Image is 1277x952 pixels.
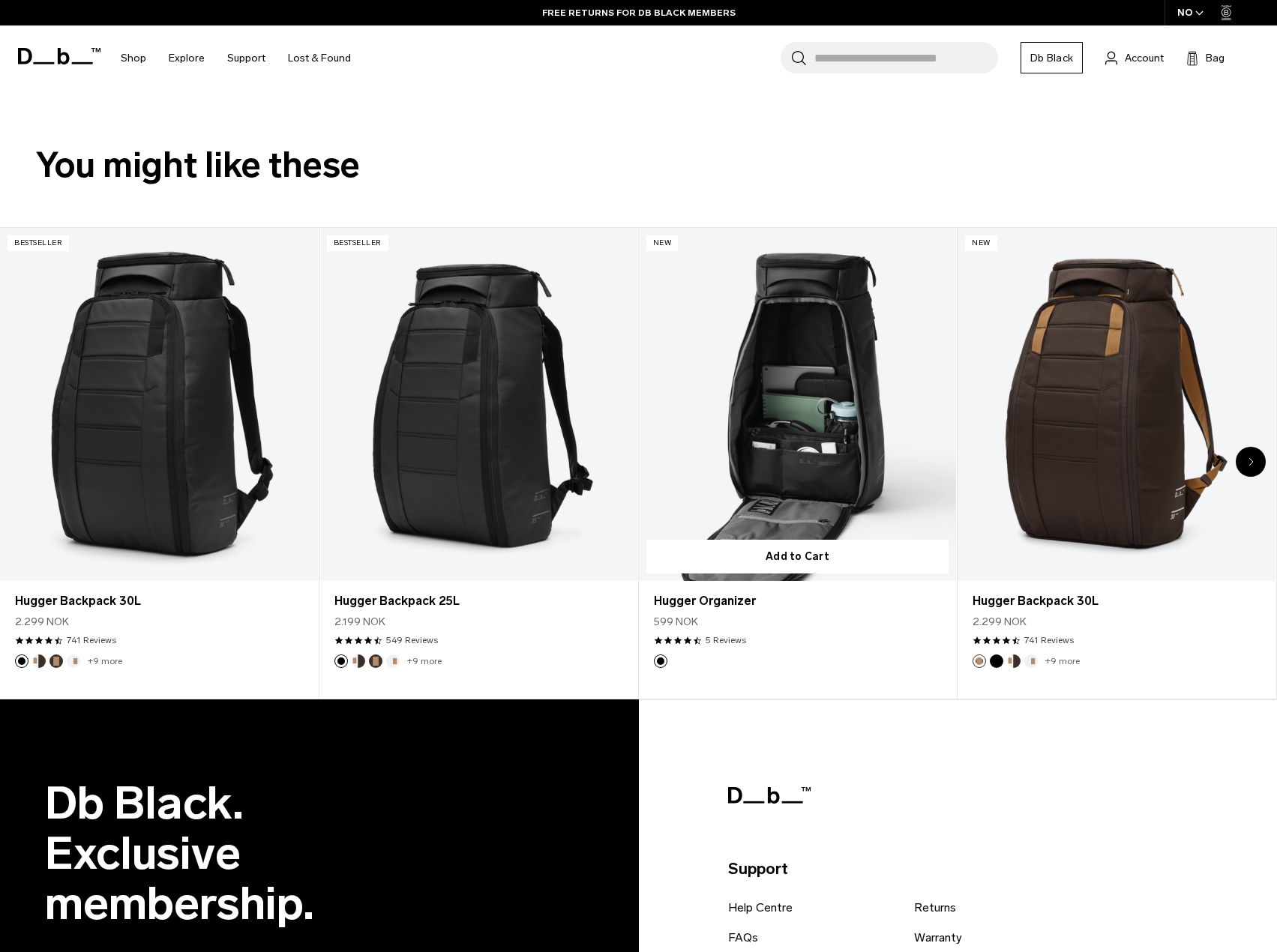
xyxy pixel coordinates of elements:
p: New [646,235,679,251]
button: Oatmilk [1024,654,1038,668]
button: Bag [1186,49,1225,67]
a: Hugger Backpack 25L [334,592,622,610]
a: Hugger Organizer [654,592,942,610]
button: Espresso [49,654,63,668]
p: Bestseller [327,235,388,251]
a: Hugger Backpack 25L [319,228,637,581]
a: FREE RETURNS FOR DB BLACK MEMBERS [542,6,736,19]
button: Espresso [369,654,382,668]
div: Next slide [1236,447,1266,477]
a: Lost & Found [288,31,351,85]
h2: Db Black. Exclusive membership. [45,778,450,929]
button: Cappuccino [1007,654,1021,668]
span: 2.299 NOK [15,614,69,630]
button: Oatmilk [386,654,400,668]
button: Oatmilk [67,654,80,668]
a: 549 reviews [386,633,438,647]
p: Bestseller [7,235,69,251]
a: Warranty [914,929,962,947]
div: 3 / 8 [639,227,958,699]
span: Account [1125,50,1164,66]
a: FAQs [728,929,758,947]
a: Returns [914,899,956,917]
a: Shop [121,31,146,85]
a: Help Centre [728,899,793,917]
button: Add to Cart [646,540,949,573]
span: 599 NOK [654,614,698,630]
p: Support [728,857,1223,881]
button: Black Out [334,654,348,668]
button: Espresso [973,654,986,668]
a: Db Black [1021,42,1083,73]
button: Black Out [15,654,28,668]
a: +9 more [1045,656,1080,666]
span: 2.199 NOK [334,614,385,630]
div: 2 / 8 [319,227,639,699]
a: 5 reviews [706,633,746,647]
button: Cappuccino [352,654,365,668]
a: Support [227,31,265,85]
a: 741 reviews [67,633,116,647]
a: Explore [169,31,205,85]
button: Black Out [990,654,1003,668]
a: 741 reviews [1024,633,1074,647]
span: 2.299 NOK [973,614,1027,630]
a: Hugger Backpack 30L [958,228,1276,581]
a: Hugger Organizer [639,228,957,581]
button: Black Out [654,654,667,668]
a: Hugger Backpack 30L [15,592,303,610]
h2: You might like these [36,139,1241,192]
button: Cappuccino [32,654,46,668]
a: +9 more [88,656,122,666]
div: 4 / 8 [958,227,1277,699]
a: +9 more [407,656,442,666]
span: Bag [1206,50,1225,66]
p: New [965,235,997,251]
a: Account [1105,49,1164,67]
nav: Main Navigation [109,25,362,91]
a: Hugger Backpack 30L [973,592,1261,610]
